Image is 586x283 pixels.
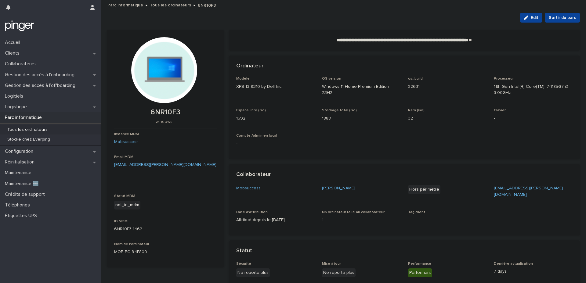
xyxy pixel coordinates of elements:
[531,16,538,20] span: Edit
[5,20,34,32] img: mTgBEunGTSyRkCgitkcU
[236,63,263,70] h2: Ordinateur
[408,77,423,81] span: os_build
[322,268,356,277] div: Ne reporte plus
[545,13,580,23] button: Sortir du parc
[236,141,315,147] p: -
[236,217,315,223] p: Attribué depuis le [DATE]
[322,217,401,223] p: 1
[2,50,24,56] p: Clients
[408,109,425,112] span: Ram (Go)
[107,1,143,8] a: Parc informatique
[114,163,216,167] a: [EMAIL_ADDRESS][PERSON_NAME][DOMAIN_NAME]
[322,115,401,122] p: 1888
[114,194,135,198] span: Statut MDM
[322,262,341,266] span: Mise à jour
[2,83,80,88] p: Gestion des accès à l’offboarding
[2,104,32,110] p: Logistique
[408,217,487,223] p: -
[236,248,252,254] h2: Statut
[236,171,271,178] h2: Collaborateur
[2,40,25,45] p: Accueil
[2,170,36,176] p: Maintenance
[2,115,47,120] p: Parc informatique
[150,1,191,8] a: Tous les ordinateurs
[2,213,42,219] p: Étiquettes UPS
[114,226,217,232] p: 6NR10F3-1462
[408,210,425,214] span: Tag client
[114,220,128,223] span: ID MDM
[520,13,542,23] button: Edit
[408,115,487,122] p: 32
[549,15,576,21] span: Sortir du parc
[322,84,401,96] p: Windows 11 Home Premium Edition 23H2
[408,262,431,266] span: Performance
[114,132,139,136] span: Instance MDM
[408,268,432,277] div: Performant
[2,127,52,132] p: Tous les ordinateurs
[198,2,216,8] p: 6NR10F3
[2,93,28,99] p: Logiciels
[494,115,573,122] p: -
[2,149,38,154] p: Configuration
[2,192,50,197] p: Crédits de support
[494,109,506,112] span: Clavier
[494,186,563,197] a: [EMAIL_ADDRESS][PERSON_NAME][DOMAIN_NAME]
[322,210,385,214] span: Nb ordinateur relié au collaborateur
[114,139,139,145] a: Mobsuccess
[236,268,270,277] div: Ne reporte plus
[236,109,266,112] span: Espace libre (Go)
[236,115,315,122] p: 1592
[114,201,140,210] div: not_in_mdm
[236,77,250,81] span: Modèle
[236,210,268,214] span: Date d'attribution
[236,134,277,138] span: Compte Admin en local
[2,137,55,142] p: Stocké chez Everping
[114,242,149,246] span: Nom de l'ordinateur
[494,262,533,266] span: Dernière actualisation
[114,108,217,117] p: 6NR10F3
[236,185,261,192] a: Mobsuccess
[114,249,217,255] p: MOB-PC-94F800
[114,155,133,159] span: Email MDM
[494,84,573,96] p: 11th Gen Intel(R) Core(TM) i7-1185G7 @ 3.00GHz
[2,202,35,208] p: Téléphones
[236,262,251,266] span: Sécurité
[2,181,44,187] p: Maintenance 🆕
[408,185,440,194] div: Hors périmètre
[2,72,79,78] p: Gestion des accès à l’onboarding
[494,268,573,275] p: 7 days
[322,77,341,81] span: OS version
[2,159,39,165] p: Réinitialisation
[2,61,41,67] p: Collaborateurs
[408,84,487,90] p: 22631
[236,84,315,90] p: XPS 13 9310 by Dell Inc.
[322,185,355,192] a: [PERSON_NAME]
[494,77,514,81] span: Processeur
[114,178,217,184] p: -
[114,119,214,124] p: windows
[322,109,357,112] span: Stockage total (Go)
